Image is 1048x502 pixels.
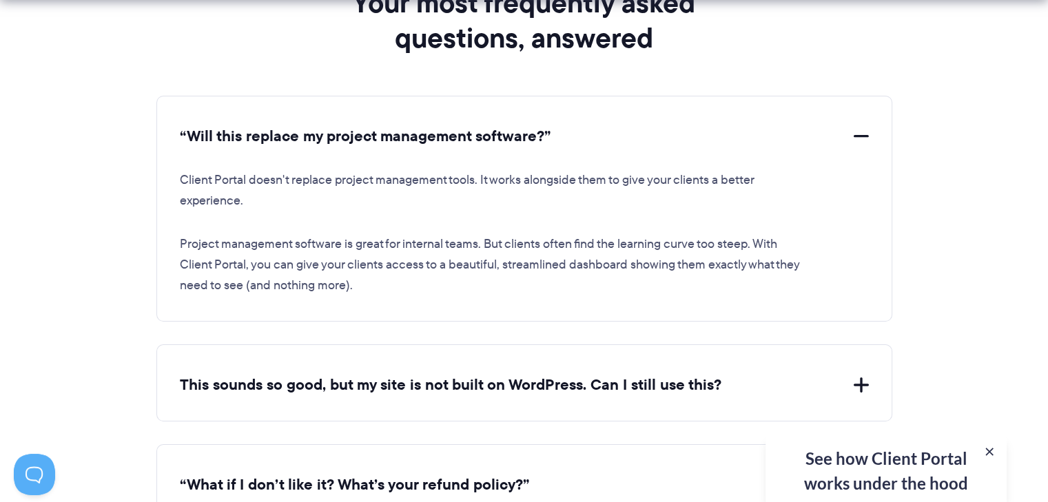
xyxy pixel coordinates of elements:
p: Client Portal doesn't replace project management tools. It works alongside them to give your clie... [180,170,807,211]
button: “What if I don’t like it? What’s your refund policy?” [180,474,869,496]
button: “Will this replace my project management software?” [180,126,869,147]
iframe: Toggle Customer Support [14,454,55,495]
div: “Will this replace my project management software?” [180,147,869,296]
p: Project management software is great for internal teams. But clients often find the learning curv... [180,234,807,296]
button: This sounds so good, but my site is not built on WordPress. Can I still use this? [180,375,869,396]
